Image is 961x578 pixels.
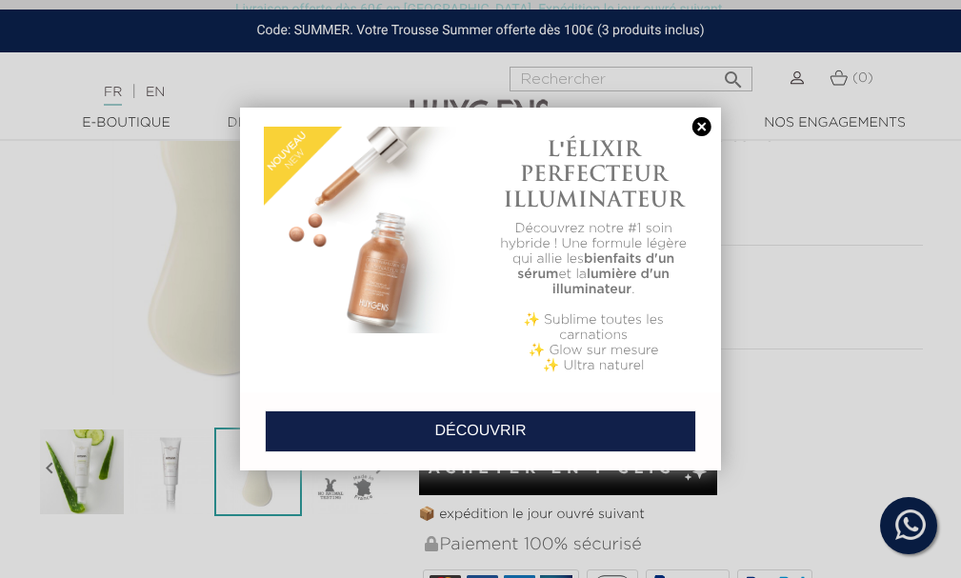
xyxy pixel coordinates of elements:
[491,221,697,297] p: Découvrez notre #1 soin hybride ! Une formule légère qui allie les et la .
[517,252,674,281] b: bienfaits d'un sérum
[552,268,670,296] b: lumière d'un illuminateur
[491,136,697,211] h1: L'ÉLIXIR PERFECTEUR ILLUMINATEUR
[491,358,697,373] p: ✨ Ultra naturel
[265,410,696,452] a: DÉCOUVRIR
[491,312,697,343] p: ✨ Sublime toutes les carnations
[491,343,697,358] p: ✨ Glow sur mesure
